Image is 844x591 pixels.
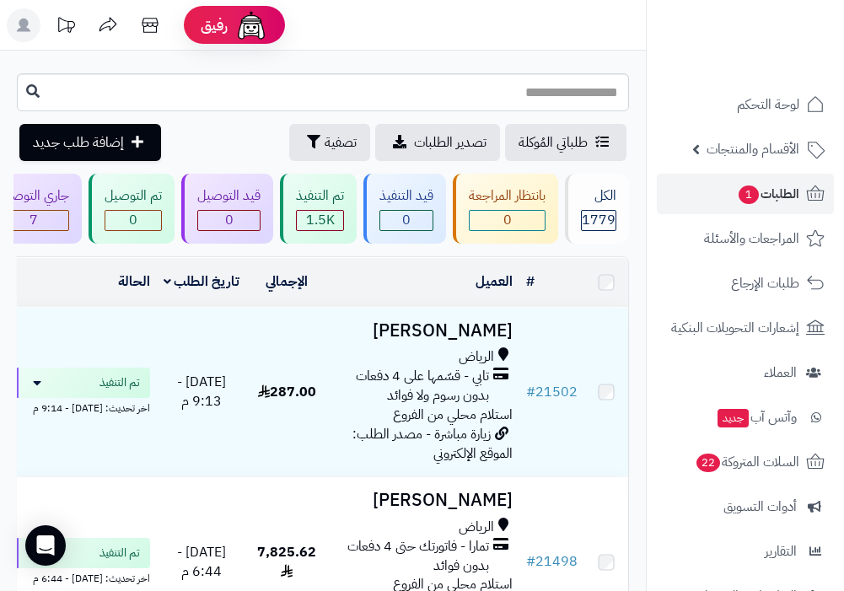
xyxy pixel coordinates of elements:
span: 22 [696,454,720,472]
div: تم التوصيل [105,186,162,206]
span: تابي - قسّمها على 4 دفعات بدون رسوم ولا فوائد [334,367,489,406]
a: بانتظار المراجعة 0 [449,174,562,244]
span: الرياض [459,347,494,367]
a: العميل [476,271,513,292]
a: الطلبات1 [657,174,834,214]
span: السلات المتروكة [695,450,799,474]
span: تصفية [325,132,357,153]
span: 0 [105,211,161,230]
a: # [526,271,535,292]
span: تصدير الطلبات [414,132,487,153]
a: المراجعات والأسئلة [657,218,834,259]
span: أدوات التسويق [723,495,797,518]
a: أدوات التسويق [657,486,834,527]
a: وآتس آبجديد [657,397,834,438]
img: ai-face.png [234,8,268,42]
h3: [PERSON_NAME] [334,321,513,341]
a: إضافة طلب جديد [19,124,161,161]
span: تمارا - فاتورتك حتى 4 دفعات بدون فوائد [334,537,489,576]
span: زيارة مباشرة - مصدر الطلب: الموقع الإلكتروني [352,424,513,464]
a: التقارير [657,531,834,572]
div: قيد التنفيذ [379,186,433,206]
span: 0 [198,211,260,230]
span: # [526,551,535,572]
span: 1779 [582,211,616,230]
span: 0 [380,211,433,230]
span: 1.5K [297,211,343,230]
span: التقارير [765,540,797,563]
span: تم التنفيذ [99,374,140,391]
a: العملاء [657,352,834,393]
a: قيد التنفيذ 0 [360,174,449,244]
a: الإجمالي [266,271,308,292]
span: # [526,382,535,402]
span: طلباتي المُوكلة [519,132,588,153]
h3: [PERSON_NAME] [334,491,513,510]
a: الحالة [118,271,150,292]
div: تم التنفيذ [296,186,344,206]
span: 1 [739,185,759,204]
button: تصفية [289,124,370,161]
span: تم التنفيذ [99,545,140,561]
a: الكل1779 [562,174,632,244]
span: الرياض [459,518,494,537]
a: السلات المتروكة22 [657,442,834,482]
div: بانتظار المراجعة [469,186,546,206]
a: طلبات الإرجاع [657,263,834,304]
div: اخر تحديث: [DATE] - 6:44 م [15,568,150,586]
span: جديد [718,409,749,427]
span: [DATE] - 9:13 م [177,372,226,411]
span: الأقسام والمنتجات [707,137,799,161]
a: تم التنفيذ 1.5K [277,174,360,244]
span: المراجعات والأسئلة [704,227,799,250]
a: تم التوصيل 0 [85,174,178,244]
a: لوحة التحكم [657,84,834,125]
div: 1466 [297,211,343,230]
a: #21502 [526,382,578,402]
div: اخر تحديث: [DATE] - 9:14 م [15,398,150,416]
span: رفيق [201,15,228,35]
span: الطلبات [737,182,799,206]
span: [DATE] - 6:44 م [177,542,226,582]
span: لوحة التحكم [737,93,799,116]
div: قيد التوصيل [197,186,261,206]
a: إشعارات التحويلات البنكية [657,308,834,348]
span: 7,825.62 [257,542,316,582]
span: إشعارات التحويلات البنكية [671,316,799,340]
span: 287.00 [258,382,316,402]
span: إضافة طلب جديد [33,132,124,153]
a: تاريخ الطلب [164,271,240,292]
a: تحديثات المنصة [45,8,87,46]
span: 0 [470,211,545,230]
a: طلباتي المُوكلة [505,124,626,161]
span: طلبات الإرجاع [731,271,799,295]
img: logo-2.png [729,47,828,83]
span: استلام محلي من الفروع [393,405,513,425]
a: قيد التوصيل 0 [178,174,277,244]
div: الكل [581,186,616,206]
a: #21498 [526,551,578,572]
span: وآتس آب [716,406,797,429]
a: تصدير الطلبات [375,124,500,161]
div: Open Intercom Messenger [25,525,66,566]
span: العملاء [764,361,797,384]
